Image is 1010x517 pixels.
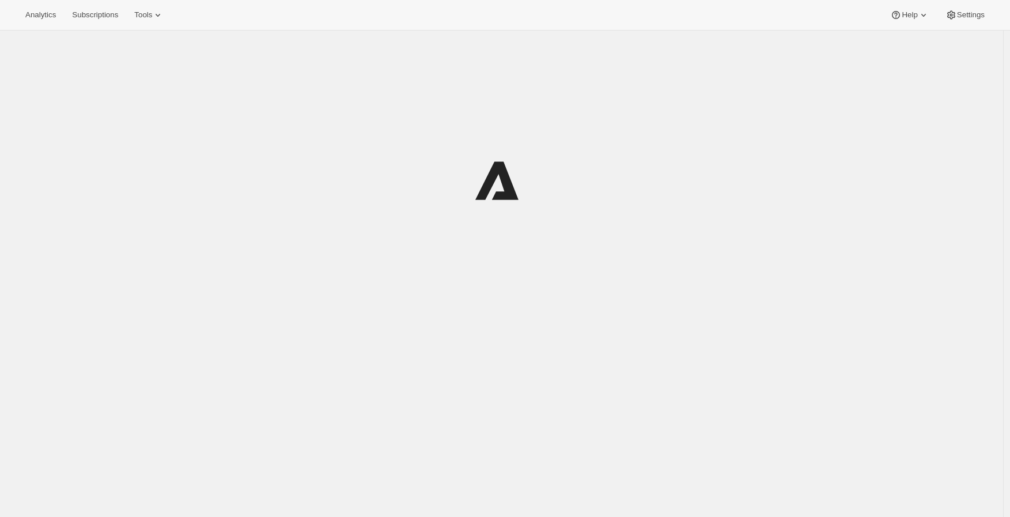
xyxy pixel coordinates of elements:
span: Help [902,10,917,20]
button: Analytics [18,7,63,23]
button: Settings [939,7,992,23]
span: Subscriptions [72,10,118,20]
button: Subscriptions [65,7,125,23]
button: Help [883,7,936,23]
span: Analytics [25,10,56,20]
span: Settings [957,10,985,20]
span: Tools [134,10,152,20]
button: Tools [127,7,171,23]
